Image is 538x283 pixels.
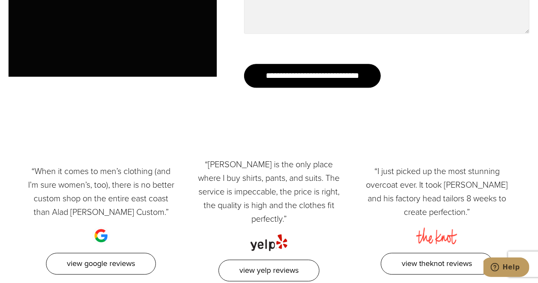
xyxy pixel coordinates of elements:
a: View Google Reviews [46,253,156,274]
iframe: Opens a widget where you can chat to one of our agents [483,257,529,279]
img: google [92,219,109,244]
p: “I just picked up the most stunning overcoat ever. It took [PERSON_NAME] and his factory head tai... [363,164,512,219]
p: “When it comes to men’s clothing (and I’m sure women’s, too), there is no better custom shop on t... [26,164,175,219]
p: “[PERSON_NAME] is the only place where I buy shirts, pants, and suits. The service is impeccable,... [194,157,343,226]
a: View Yelp Reviews [219,260,319,281]
a: View TheKnot Reviews [381,253,493,274]
img: the knot [416,219,457,244]
img: yelp [250,226,288,251]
